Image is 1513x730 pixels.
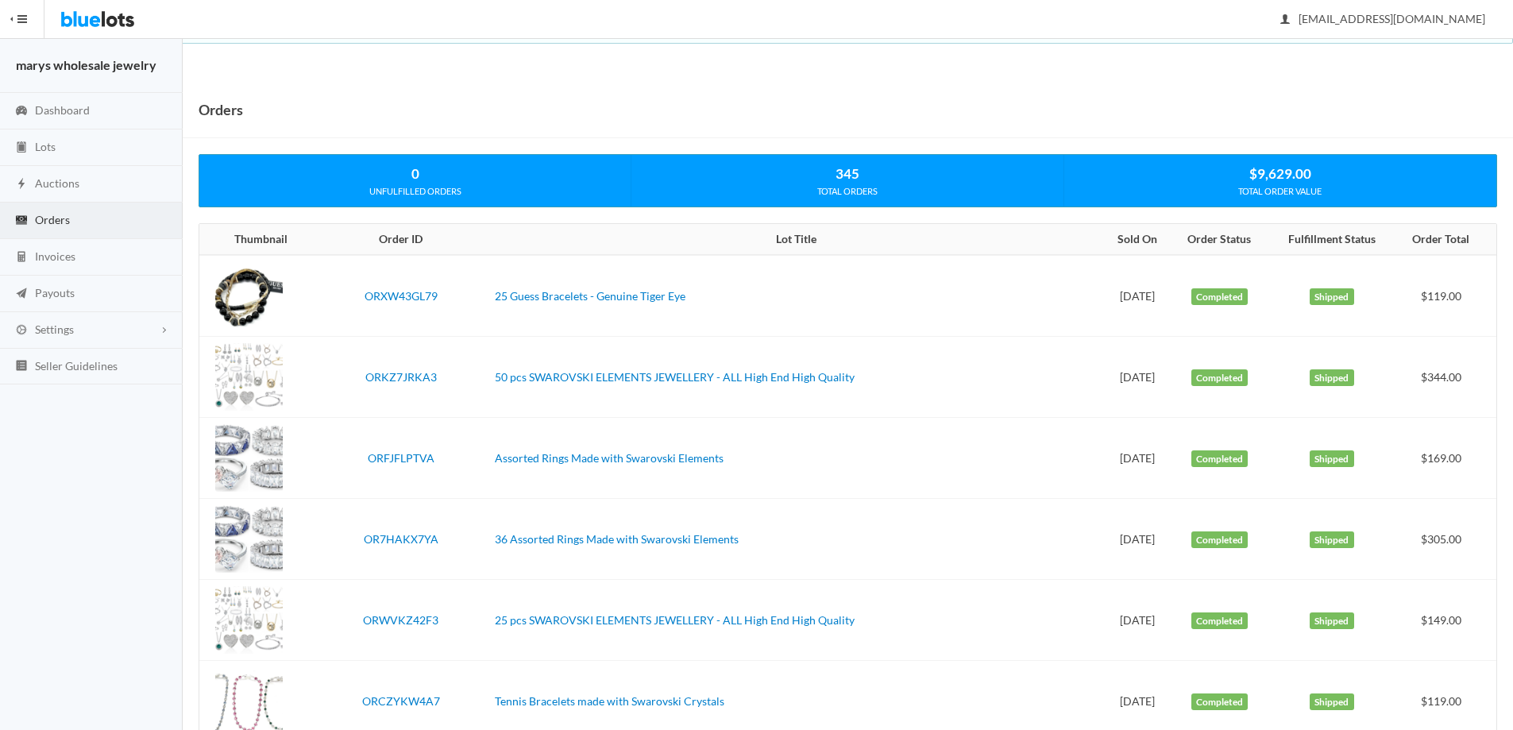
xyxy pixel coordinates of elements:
[14,287,29,302] ion-icon: paper plane
[1277,13,1293,28] ion-icon: person
[495,451,724,465] a: Assorted Rings Made with Swarovski Elements
[35,286,75,299] span: Payouts
[1064,184,1496,199] div: TOTAL ORDER VALUE
[1310,531,1354,549] label: Shipped
[368,451,434,465] a: ORFJFLPTVA
[1268,224,1395,256] th: Fulfillment Status
[199,224,314,256] th: Thumbnail
[35,140,56,153] span: Lots
[1395,255,1496,337] td: $119.00
[1310,450,1354,468] label: Shipped
[199,184,631,199] div: UNFULFILLED ORDERS
[362,694,440,708] a: ORCZYKW4A7
[14,359,29,374] ion-icon: list box
[1105,337,1171,418] td: [DATE]
[1105,224,1171,256] th: Sold On
[14,323,29,338] ion-icon: cog
[495,370,855,384] a: 50 pcs SWAROVSKI ELEMENTS JEWELLERY - ALL High End High Quality
[35,323,74,336] span: Settings
[1281,12,1485,25] span: [EMAIL_ADDRESS][DOMAIN_NAME]
[14,177,29,192] ion-icon: flash
[364,532,438,546] a: OR7HAKX7YA
[495,532,739,546] a: 36 Assorted Rings Made with Swarovski Elements
[1191,288,1249,306] label: Completed
[631,184,1063,199] div: TOTAL ORDERS
[1105,580,1171,661] td: [DATE]
[16,57,156,72] strong: marys wholesale jewelry
[1395,580,1496,661] td: $149.00
[1310,288,1354,306] label: Shipped
[1310,369,1354,387] label: Shipped
[1105,499,1171,580] td: [DATE]
[14,141,29,156] ion-icon: clipboard
[35,176,79,190] span: Auctions
[35,249,75,263] span: Invoices
[14,104,29,119] ion-icon: speedometer
[1191,369,1249,387] label: Completed
[35,103,90,117] span: Dashboard
[1395,337,1496,418] td: $344.00
[365,289,438,303] a: ORXW43GL79
[14,214,29,229] ion-icon: cash
[495,613,855,627] a: 25 pcs SWAROVSKI ELEMENTS JEWELLERY - ALL High End High Quality
[1105,255,1171,337] td: [DATE]
[488,224,1105,256] th: Lot Title
[411,165,419,182] strong: 0
[836,165,859,182] strong: 345
[1191,450,1249,468] label: Completed
[1395,224,1496,256] th: Order Total
[1191,531,1249,549] label: Completed
[495,289,685,303] a: 25 Guess Bracelets - Genuine Tiger Eye
[35,359,118,373] span: Seller Guidelines
[14,250,29,265] ion-icon: calculator
[1249,165,1311,182] strong: $9,629.00
[1310,693,1354,711] label: Shipped
[35,213,70,226] span: Orders
[1395,418,1496,499] td: $169.00
[363,613,438,627] a: ORWVKZ42F3
[314,224,488,256] th: Order ID
[1395,499,1496,580] td: $305.00
[365,370,437,384] a: ORKZ7JRKA3
[1191,693,1249,711] label: Completed
[1105,418,1171,499] td: [DATE]
[1171,224,1268,256] th: Order Status
[1310,612,1354,630] label: Shipped
[199,98,243,122] h1: Orders
[1191,612,1249,630] label: Completed
[495,694,724,708] a: Tennis Bracelets made with Swarovski Crystals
